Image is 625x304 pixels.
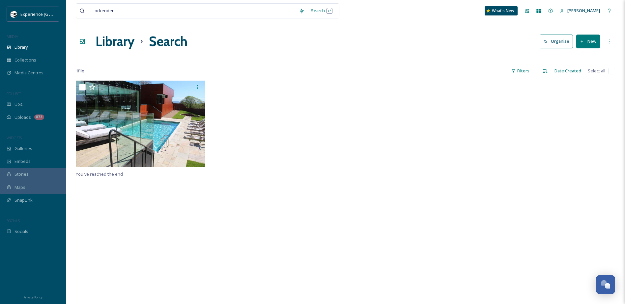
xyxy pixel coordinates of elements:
[596,275,615,294] button: Open Chat
[485,6,518,15] a: What's New
[7,135,22,140] span: WIDGETS
[551,64,584,77] div: Date Created
[308,4,336,17] div: Search
[20,11,86,17] span: Experience [GEOGRAPHIC_DATA]
[7,34,18,39] span: MEDIA
[7,218,20,223] span: SOCIALS
[14,228,28,235] span: Socials
[14,101,23,108] span: UGC
[556,4,603,17] a: [PERSON_NAME]
[567,8,600,13] span: [PERSON_NAME]
[14,114,31,120] span: Uploads
[14,184,25,190] span: Maps
[14,171,29,177] span: Stories
[23,295,43,299] span: Privacy Policy
[149,32,187,51] h1: Search
[76,81,205,167] img: Ockenden Manor.jpg
[588,68,605,74] span: Select all
[23,293,43,301] a: Privacy Policy
[508,64,533,77] div: Filters
[34,114,44,120] div: 873
[576,35,600,48] button: New
[14,145,32,152] span: Galleries
[14,44,28,50] span: Library
[14,158,31,165] span: Embeds
[76,171,123,177] span: You've reached the end
[14,57,36,63] span: Collections
[14,197,33,203] span: SnapLink
[7,91,21,96] span: COLLECT
[96,32,134,51] a: Library
[11,11,17,17] img: WSCC%20ES%20Socials%20Icon%20-%20Secondary%20-%20Black.jpg
[540,35,573,48] button: Organise
[76,68,84,74] span: 1 file
[91,6,118,15] span: ockenden
[14,70,43,76] span: Media Centres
